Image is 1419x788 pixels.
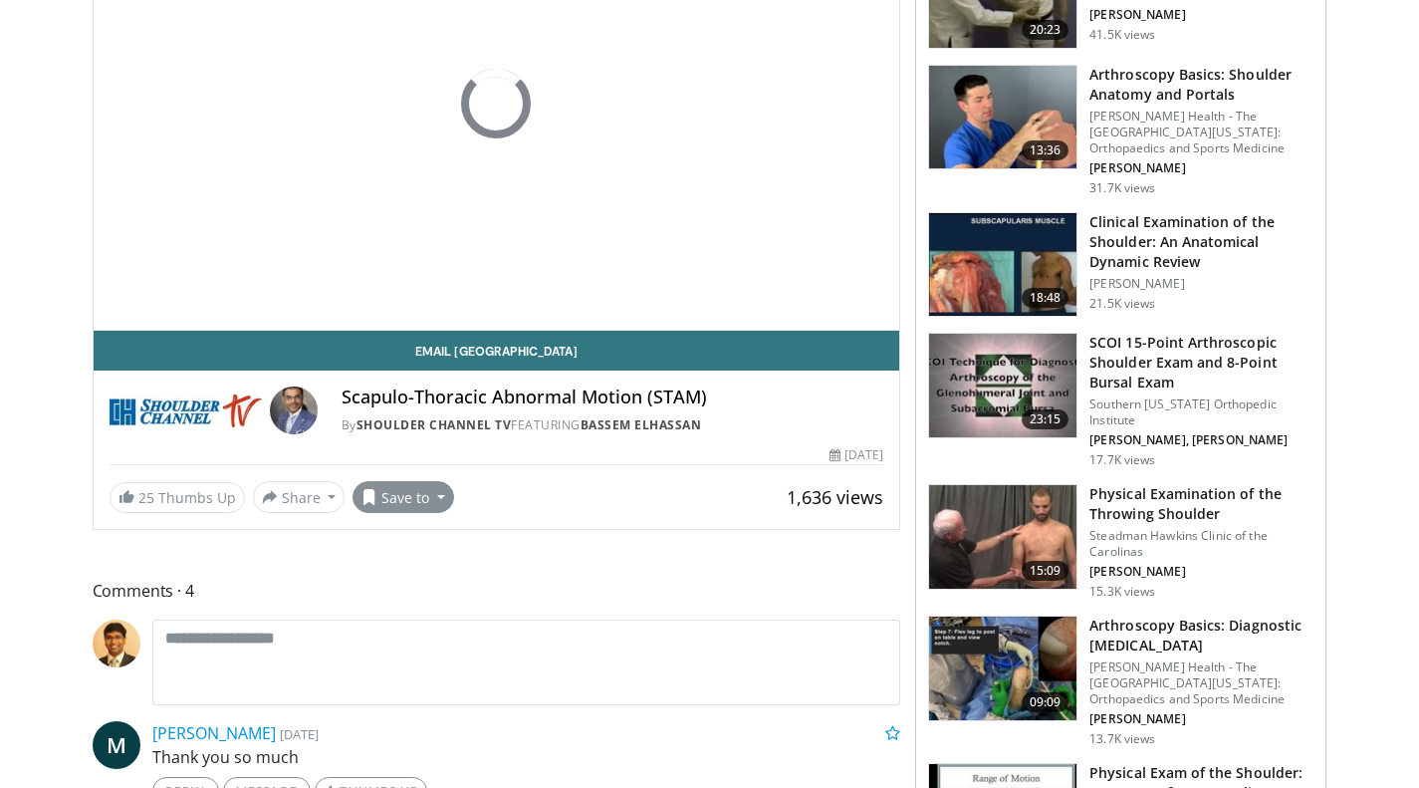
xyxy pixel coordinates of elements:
[1022,288,1069,308] span: 18:48
[929,66,1076,169] img: 9534a039-0eaa-4167-96cf-d5be049a70d8.150x105_q85_crop-smart_upscale.jpg
[342,387,883,408] h4: Scapulo-Thoracic Abnormal Motion (STAM)
[1089,584,1155,600] p: 15.3K views
[1089,65,1313,105] h3: Arthroscopy Basics: Shoulder Anatomy and Portals
[829,446,883,464] div: [DATE]
[253,481,346,513] button: Share
[1089,396,1313,428] p: Southern [US_STATE] Orthopedic Institute
[1022,140,1069,160] span: 13:36
[1022,561,1069,581] span: 15:09
[353,481,454,513] button: Save to
[1089,528,1313,560] p: Steadman Hawkins Clinic of the Carolinas
[1022,409,1069,429] span: 23:15
[152,722,276,744] a: [PERSON_NAME]
[270,387,318,434] img: Avatar
[928,616,1313,747] a: 09:09 Arthroscopy Basics: Diagnostic [MEDICAL_DATA] [PERSON_NAME] Health - The [GEOGRAPHIC_DATA][...
[1089,659,1313,707] p: [PERSON_NAME] Health - The [GEOGRAPHIC_DATA][US_STATE]: Orthopaedics and Sports Medicine
[1089,160,1313,176] p: [PERSON_NAME]
[152,745,901,769] p: Thank you so much
[1089,109,1313,156] p: [PERSON_NAME] Health - The [GEOGRAPHIC_DATA][US_STATE]: Orthopaedics and Sports Medicine
[1089,452,1155,468] p: 17.7K views
[342,416,883,434] div: By FEATURING
[110,387,262,434] img: Shoulder Channel TV
[1089,731,1155,747] p: 13.7K views
[280,725,319,743] small: [DATE]
[929,485,1076,589] img: 304394_0001_1.png.150x105_q85_crop-smart_upscale.jpg
[1089,564,1313,580] p: [PERSON_NAME]
[1089,616,1313,656] h3: Arthroscopy Basics: Diagnostic [MEDICAL_DATA]
[787,485,883,509] span: 1,636 views
[138,488,154,507] span: 25
[928,65,1313,196] a: 13:36 Arthroscopy Basics: Shoulder Anatomy and Portals [PERSON_NAME] Health - The [GEOGRAPHIC_DAT...
[94,331,900,371] a: Email [GEOGRAPHIC_DATA]
[928,333,1313,468] a: 23:15 SCOI 15-Point Arthroscopic Shoulder Exam and 8-Point Bursal Exam Southern [US_STATE] Orthop...
[1089,296,1155,312] p: 21.5K views
[928,484,1313,600] a: 15:09 Physical Examination of the Throwing Shoulder Steadman Hawkins Clinic of the Carolinas [PER...
[93,620,140,667] img: Avatar
[929,617,1076,720] img: 80b9674e-700f-42d5-95ff-2772df9e177e.jpeg.150x105_q85_crop-smart_upscale.jpg
[1089,333,1313,393] h3: SCOI 15-Point Arthroscopic Shoulder Exam and 8-Point Bursal Exam
[1089,276,1313,292] p: [PERSON_NAME]
[1089,27,1155,43] p: 41.5K views
[93,721,140,769] a: M
[356,416,512,433] a: Shoulder Channel TV
[581,416,702,433] a: Bassem Elhassan
[93,578,901,604] span: Comments 4
[928,212,1313,318] a: 18:48 Clinical Examination of the Shoulder: An Anatomical Dynamic Review [PERSON_NAME] 21.5K views
[1089,212,1313,272] h3: Clinical Examination of the Shoulder: An Anatomical Dynamic Review
[929,334,1076,437] img: 3Gduepif0T1UGY8H4xMDoxOjByO_JhYE.150x105_q85_crop-smart_upscale.jpg
[1089,7,1313,23] p: [PERSON_NAME]
[1089,432,1313,448] p: [PERSON_NAME], [PERSON_NAME]
[1022,20,1069,40] span: 20:23
[1089,484,1313,524] h3: Physical Examination of the Throwing Shoulder
[1089,180,1155,196] p: 31.7K views
[1089,711,1313,727] p: [PERSON_NAME]
[110,482,245,513] a: 25 Thumbs Up
[1022,692,1069,712] span: 09:09
[929,213,1076,317] img: 275771_0002_1.png.150x105_q85_crop-smart_upscale.jpg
